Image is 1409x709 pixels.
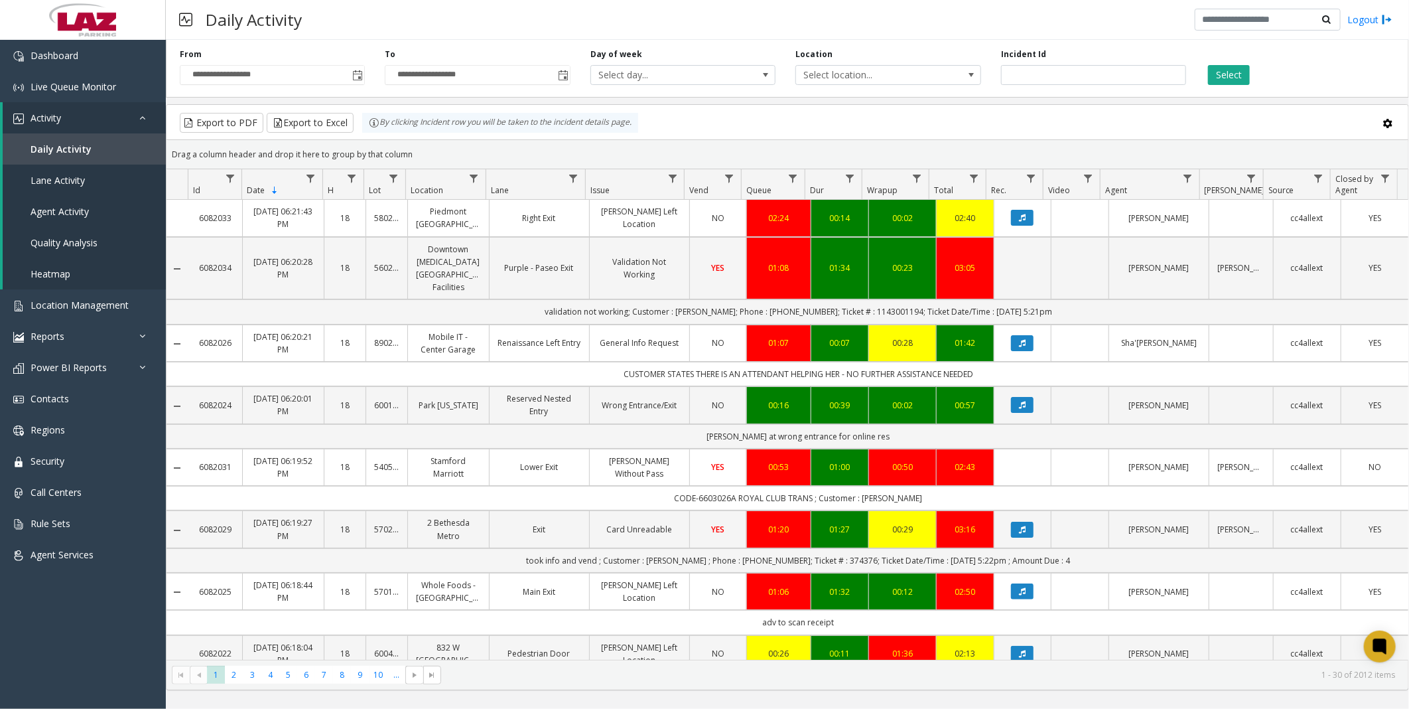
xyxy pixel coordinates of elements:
[819,399,860,412] div: 00:39
[755,461,803,473] div: 00:53
[332,262,358,274] a: 18
[877,337,928,349] a: 00:28
[565,169,582,187] a: Lane Filter Menu
[945,337,986,349] div: 01:42
[374,212,399,224] a: 580268
[333,666,351,684] span: Page 8
[374,337,399,349] a: 890201
[877,461,928,473] a: 00:50
[332,461,358,473] a: 18
[194,185,201,196] span: Id
[498,647,581,660] a: Pedestrian Door
[965,169,983,187] a: Total Filter Menu
[167,143,1408,166] div: Drag a column header and drop it here to group by that column
[1217,461,1265,473] a: [PERSON_NAME]
[811,185,825,196] span: Dur
[711,524,724,535] span: YES
[498,212,581,224] a: Right Exit
[405,666,423,684] span: Go to the next page
[1282,337,1333,349] a: cc4allext
[3,258,166,289] a: Heatmap
[819,523,860,536] a: 01:27
[31,174,85,187] span: Lane Activity
[1282,523,1333,536] a: cc4allext
[945,212,986,224] a: 02:40
[712,586,724,597] span: NO
[877,523,928,536] a: 00:29
[945,399,986,412] div: 00:57
[1282,461,1333,473] a: cc4allext
[1335,173,1373,196] span: Closed by Agent
[167,463,188,473] a: Collapse Details
[598,523,681,536] a: Card Unreadable
[188,610,1408,635] td: adv to scan receipt
[167,264,188,274] a: Collapse Details
[243,666,261,684] span: Page 3
[251,641,315,667] a: [DATE] 06:18:04 PM
[1349,586,1400,598] a: YES
[416,243,480,294] a: Downtown [MEDICAL_DATA][GEOGRAPHIC_DATA] Facilities
[332,212,358,224] a: 18
[819,461,860,473] a: 01:00
[251,455,315,480] a: [DATE] 06:19:52 PM
[498,337,581,349] a: Renaissance Left Entry
[31,424,65,436] span: Regions
[369,666,387,684] span: Page 10
[1048,185,1070,196] span: Video
[1117,337,1201,349] a: Sha'[PERSON_NAME]
[698,647,739,660] a: NO
[945,586,986,598] a: 02:50
[13,332,24,343] img: 'icon'
[755,337,803,349] a: 01:07
[180,48,202,60] label: From
[13,363,24,374] img: 'icon'
[755,212,803,224] div: 02:24
[591,66,738,84] span: Select day...
[332,337,358,349] a: 18
[498,392,581,418] a: Reserved Nested Entry
[350,66,364,84] span: Toggle popup
[590,185,610,196] span: Issue
[416,516,480,542] a: 2 Bethesda Metro
[1282,399,1333,412] a: cc4allext
[819,586,860,598] a: 01:32
[598,399,681,412] a: Wrong Entrance/Exit
[31,80,116,93] span: Live Queue Monitor
[188,486,1408,511] td: CODE-6603026A ROYAL CLUB TRANS ; Customer : [PERSON_NAME]
[423,666,441,684] span: Go to the last page
[196,212,235,224] a: 6082033
[387,666,405,684] span: Page 11
[555,66,570,84] span: Toggle popup
[877,586,928,598] div: 00:12
[755,399,803,412] a: 00:16
[1376,169,1394,187] a: Closed by Agent Filter Menu
[1117,399,1201,412] a: [PERSON_NAME]
[1268,185,1294,196] span: Source
[1347,13,1392,27] a: Logout
[698,337,739,349] a: NO
[196,523,235,536] a: 6082029
[877,399,928,412] a: 00:02
[755,523,803,536] a: 01:20
[712,648,724,659] span: NO
[498,523,581,536] a: Exit
[784,169,802,187] a: Queue Filter Menu
[409,670,420,680] span: Go to the next page
[1349,212,1400,224] a: YES
[269,185,280,196] span: Sortable
[196,647,235,660] a: 6082022
[297,666,315,684] span: Page 6
[819,647,860,660] div: 00:11
[251,579,315,604] a: [DATE] 06:18:44 PM
[261,666,279,684] span: Page 4
[196,399,235,412] a: 6082024
[343,169,361,187] a: H Filter Menu
[698,262,739,274] a: YES
[1117,647,1201,660] a: [PERSON_NAME]
[332,399,358,412] a: 18
[13,457,24,467] img: 'icon'
[1369,524,1381,535] span: YES
[315,666,333,684] span: Page 7
[1282,262,1333,274] a: cc4allext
